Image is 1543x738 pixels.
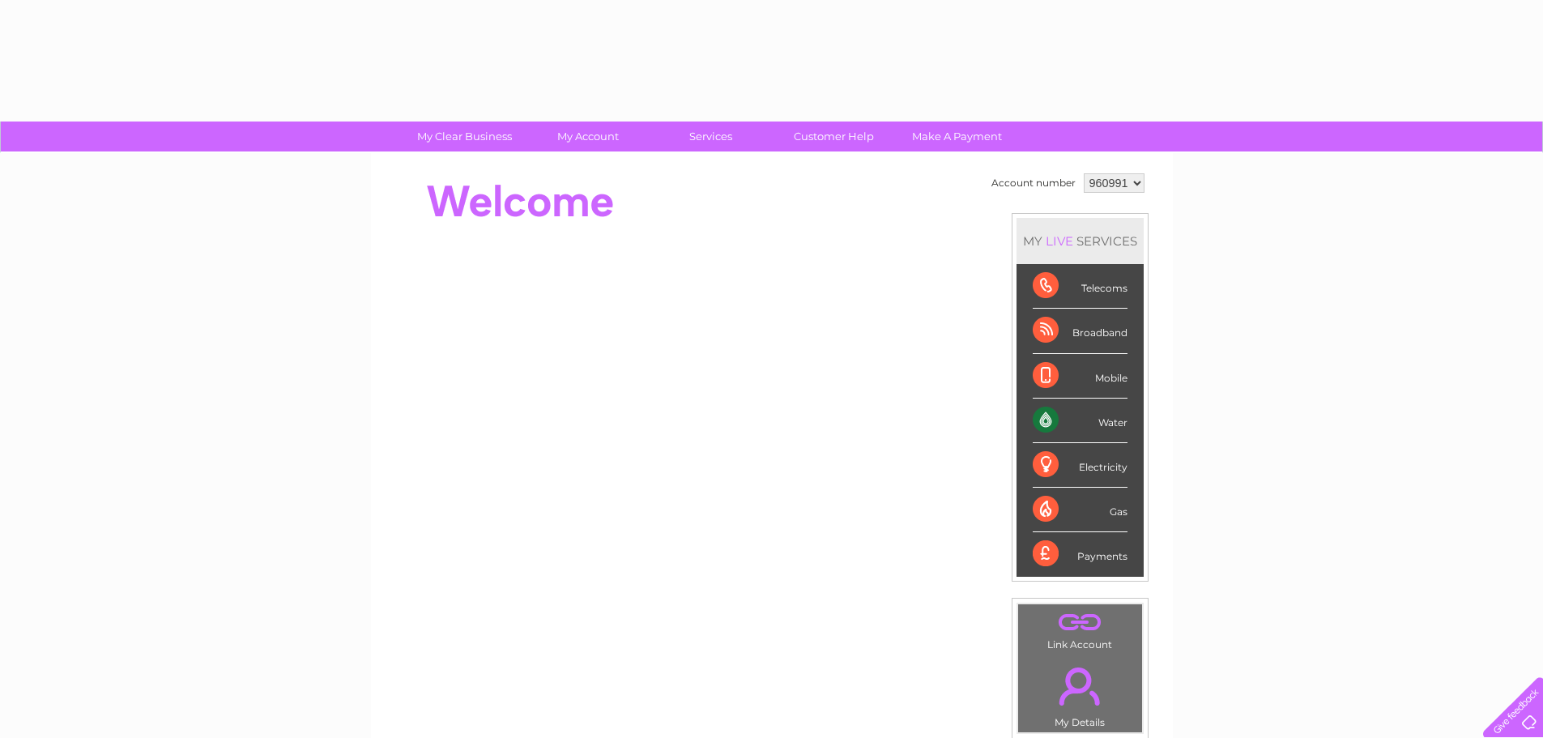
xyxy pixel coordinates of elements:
[1033,399,1127,443] div: Water
[398,122,531,151] a: My Clear Business
[1033,264,1127,309] div: Telecoms
[1022,658,1138,715] a: .
[1033,354,1127,399] div: Mobile
[1017,654,1143,733] td: My Details
[1022,608,1138,637] a: .
[890,122,1024,151] a: Make A Payment
[1033,488,1127,532] div: Gas
[987,169,1080,197] td: Account number
[1033,309,1127,353] div: Broadband
[1033,443,1127,488] div: Electricity
[1017,604,1143,655] td: Link Account
[644,122,778,151] a: Services
[767,122,901,151] a: Customer Help
[521,122,654,151] a: My Account
[1033,532,1127,576] div: Payments
[1017,218,1144,264] div: MY SERVICES
[1042,233,1076,249] div: LIVE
